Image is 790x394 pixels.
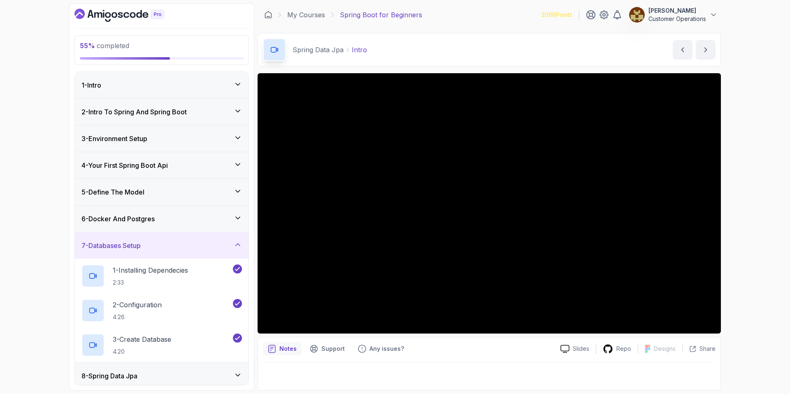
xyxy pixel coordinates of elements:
[258,73,721,334] iframe: 1 - Intro
[654,345,676,353] p: Designs
[699,345,716,353] p: Share
[75,152,249,178] button: 4-Your First Spring Boot Api
[75,206,249,232] button: 6-Docker And Postgres
[81,107,187,117] h3: 2 - Intro To Spring And Spring Boot
[369,345,404,353] p: Any issues?
[541,11,572,19] p: 2066 Points
[554,345,596,353] a: Slides
[279,345,297,353] p: Notes
[75,363,249,389] button: 8-Spring Data Jpa
[629,7,645,23] img: user profile image
[113,348,171,356] p: 4:20
[81,80,101,90] h3: 1 - Intro
[75,72,249,98] button: 1-Intro
[629,7,718,23] button: user profile image[PERSON_NAME]Customer Operations
[340,10,422,20] p: Spring Boot for Beginners
[113,265,188,275] p: 1 - Installing Dependecies
[75,232,249,259] button: 7-Databases Setup
[287,10,325,20] a: My Courses
[673,40,692,60] button: previous content
[573,345,589,353] p: Slides
[75,99,249,125] button: 2-Intro To Spring And Spring Boot
[75,179,249,205] button: 5-Define The Model
[81,371,137,381] h3: 8 - Spring Data Jpa
[81,187,144,197] h3: 5 - Define The Model
[81,241,141,250] h3: 7 - Databases Setup
[113,278,188,287] p: 2:33
[293,45,344,55] p: Spring Data Jpa
[81,214,155,224] h3: 6 - Docker And Postgres
[113,300,162,310] p: 2 - Configuration
[696,40,716,60] button: next content
[305,342,350,355] button: Support button
[74,9,183,22] a: Dashboard
[682,345,716,353] button: Share
[648,15,706,23] p: Customer Operations
[648,7,706,15] p: [PERSON_NAME]
[616,345,631,353] p: Repo
[81,299,242,322] button: 2-Configuration4:26
[264,11,272,19] a: Dashboard
[75,125,249,152] button: 3-Environment Setup
[80,42,129,50] span: completed
[81,264,242,287] button: 1-Installing Dependecies2:33
[81,334,242,357] button: 3-Create Database4:20
[321,345,345,353] p: Support
[80,42,95,50] span: 55 %
[113,334,171,344] p: 3 - Create Database
[113,313,162,321] p: 4:26
[263,342,302,355] button: notes button
[81,160,168,170] h3: 4 - Your First Spring Boot Api
[353,342,409,355] button: Feedback button
[81,134,147,144] h3: 3 - Environment Setup
[596,344,638,354] a: Repo
[352,45,367,55] p: Intro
